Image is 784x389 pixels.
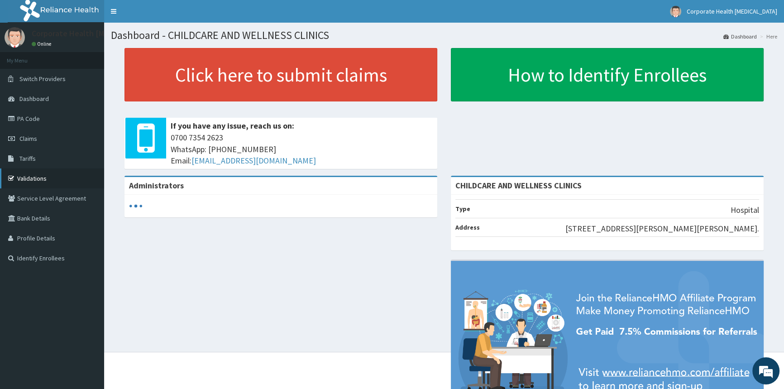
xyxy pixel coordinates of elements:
[19,75,66,83] span: Switch Providers
[19,95,49,103] span: Dashboard
[129,180,184,191] b: Administrators
[47,51,152,62] div: Chat with us now
[758,33,777,40] li: Here
[17,45,37,68] img: d_794563401_company_1708531726252_794563401
[32,29,155,38] p: Corporate Health [MEDICAL_DATA]
[19,134,37,143] span: Claims
[455,180,582,191] strong: CHILDCARE AND WELLNESS CLINICS
[687,7,777,15] span: Corporate Health [MEDICAL_DATA]
[111,29,777,41] h1: Dashboard - CHILDCARE AND WELLNESS CLINICS
[455,205,470,213] b: Type
[723,33,757,40] a: Dashboard
[171,132,433,167] span: 0700 7354 2623 WhatsApp: [PHONE_NUMBER] Email:
[32,41,53,47] a: Online
[455,223,480,231] b: Address
[670,6,681,17] img: User Image
[19,154,36,163] span: Tariffs
[171,120,294,131] b: If you have any issue, reach us on:
[451,48,764,101] a: How to Identify Enrollees
[731,204,759,216] p: Hospital
[5,247,172,279] textarea: Type your message and hit 'Enter'
[53,114,125,206] span: We're online!
[565,223,759,235] p: [STREET_ADDRESS][PERSON_NAME][PERSON_NAME].
[191,155,316,166] a: [EMAIL_ADDRESS][DOMAIN_NAME]
[5,27,25,48] img: User Image
[148,5,170,26] div: Minimize live chat window
[124,48,437,101] a: Click here to submit claims
[129,199,143,213] svg: audio-loading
